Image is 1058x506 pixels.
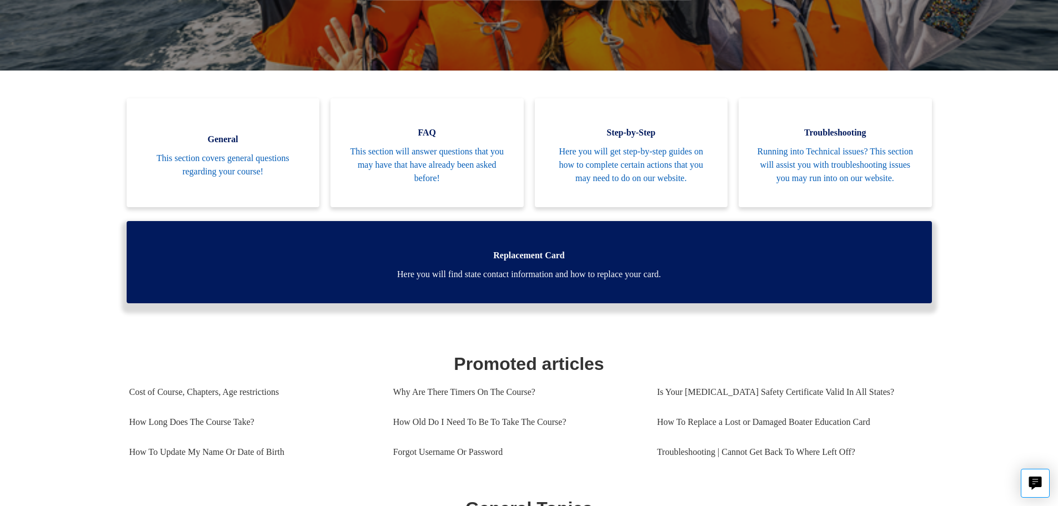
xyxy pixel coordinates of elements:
[143,268,915,281] span: Here you will find state contact information and how to replace your card.
[393,437,640,467] a: Forgot Username Or Password
[551,145,711,185] span: Here you will get step-by-step guides on how to complete certain actions that you may need to do ...
[127,221,932,303] a: Replacement Card Here you will find state contact information and how to replace your card.
[657,437,921,467] a: Troubleshooting | Cannot Get Back To Where Left Off?
[129,437,377,467] a: How To Update My Name Or Date of Birth
[347,145,507,185] span: This section will answer questions that you may have that have already been asked before!
[393,377,640,407] a: Why Are There Timers On The Course?
[143,152,303,178] span: This section covers general questions regarding your course!
[657,377,921,407] a: Is Your [MEDICAL_DATA] Safety Certificate Valid In All States?
[347,126,507,139] span: FAQ
[1021,469,1050,498] button: Live chat
[129,350,929,377] h1: Promoted articles
[755,145,915,185] span: Running into Technical issues? This section will assist you with troubleshooting issues you may r...
[127,98,320,207] a: General This section covers general questions regarding your course!
[143,249,915,262] span: Replacement Card
[657,407,921,437] a: How To Replace a Lost or Damaged Boater Education Card
[330,98,524,207] a: FAQ This section will answer questions that you may have that have already been asked before!
[535,98,728,207] a: Step-by-Step Here you will get step-by-step guides on how to complete certain actions that you ma...
[129,407,377,437] a: How Long Does The Course Take?
[129,377,377,407] a: Cost of Course, Chapters, Age restrictions
[143,133,303,146] span: General
[393,407,640,437] a: How Old Do I Need To Be To Take The Course?
[551,126,711,139] span: Step-by-Step
[755,126,915,139] span: Troubleshooting
[739,98,932,207] a: Troubleshooting Running into Technical issues? This section will assist you with troubleshooting ...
